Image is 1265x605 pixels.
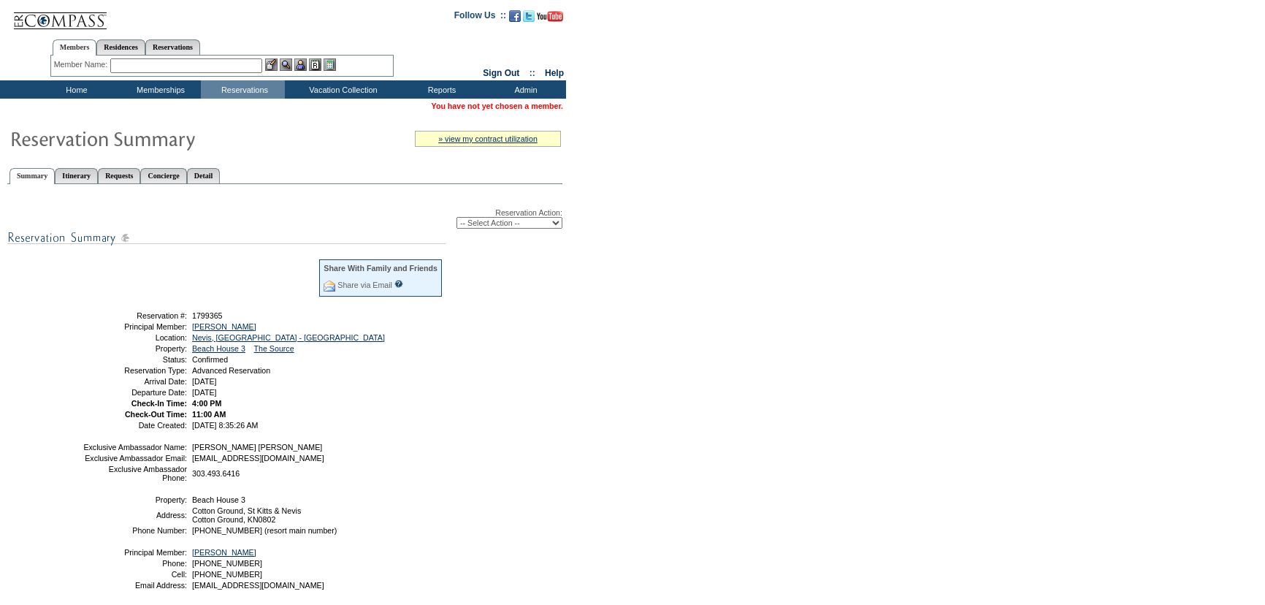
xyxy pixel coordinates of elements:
span: [DATE] 8:35:26 AM [192,421,258,430]
span: 11:00 AM [192,410,226,419]
a: Follow us on Twitter [523,15,535,23]
td: Reservation #: [83,311,187,320]
a: Detail [187,168,221,183]
td: Cell: [83,570,187,579]
img: subTtlResSummary.gif [7,229,446,247]
a: [PERSON_NAME] [192,322,256,331]
span: Beach House 3 [192,495,245,504]
td: Address: [83,506,187,524]
td: Principal Member: [83,322,187,331]
a: Help [545,68,564,78]
a: Beach House 3 [192,344,245,353]
img: Reservaton Summary [9,123,302,153]
td: Phone Number: [83,526,187,535]
td: Location: [83,333,187,342]
div: Reservation Action: [7,208,562,229]
img: b_edit.gif [265,58,278,71]
td: Exclusive Ambassador Name: [83,443,187,452]
strong: Check-Out Time: [125,410,187,419]
img: Follow us on Twitter [523,10,535,22]
td: Property: [83,495,187,504]
span: Advanced Reservation [192,366,270,375]
a: » view my contract utilization [438,134,538,143]
a: Residences [96,39,145,55]
img: Become our fan on Facebook [509,10,521,22]
span: [DATE] [192,388,217,397]
span: [EMAIL_ADDRESS][DOMAIN_NAME] [192,454,324,463]
img: b_calculator.gif [324,58,336,71]
a: [PERSON_NAME] [192,548,256,557]
input: What is this? [394,280,403,288]
span: [PHONE_NUMBER] [192,559,262,568]
td: Reports [398,80,482,99]
td: Memberships [117,80,201,99]
a: Become our fan on Facebook [509,15,521,23]
td: Principal Member: [83,548,187,557]
span: [EMAIL_ADDRESS][DOMAIN_NAME] [192,581,324,590]
span: [PERSON_NAME] [PERSON_NAME] [192,443,322,452]
td: Vacation Collection [285,80,398,99]
a: The Source [254,344,294,353]
td: Reservations [201,80,285,99]
td: Phone: [83,559,187,568]
a: Itinerary [55,168,98,183]
td: Exclusive Ambassador Phone: [83,465,187,482]
span: 1799365 [192,311,223,320]
td: Date Created: [83,421,187,430]
span: 303.493.6416 [192,469,240,478]
a: Sign Out [483,68,519,78]
span: [PHONE_NUMBER] (resort main number) [192,526,337,535]
a: Concierge [140,168,186,183]
span: [PHONE_NUMBER] [192,570,262,579]
span: [DATE] [192,377,217,386]
td: Departure Date: [83,388,187,397]
td: Reservation Type: [83,366,187,375]
td: Email Address: [83,581,187,590]
td: Follow Us :: [454,9,506,26]
a: Reservations [145,39,200,55]
a: Subscribe to our YouTube Channel [537,15,563,23]
img: Subscribe to our YouTube Channel [537,11,563,22]
img: View [280,58,292,71]
td: Status: [83,355,187,364]
a: Members [53,39,97,56]
img: Reservations [309,58,321,71]
span: Confirmed [192,355,228,364]
span: Cotton Ground, St Kitts & Nevis Cotton Ground, KN0802 [192,506,301,524]
td: Arrival Date: [83,377,187,386]
a: Summary [9,168,55,184]
div: Share With Family and Friends [324,264,437,273]
span: 4:00 PM [192,399,221,408]
td: Exclusive Ambassador Email: [83,454,187,463]
td: Admin [482,80,566,99]
span: :: [530,68,535,78]
a: Nevis, [GEOGRAPHIC_DATA] - [GEOGRAPHIC_DATA] [192,333,385,342]
a: Share via Email [337,281,392,289]
span: You have not yet chosen a member. [432,102,563,110]
td: Home [33,80,117,99]
div: Member Name: [54,58,110,71]
td: Property: [83,344,187,353]
strong: Check-In Time: [131,399,187,408]
a: Requests [98,168,140,183]
img: Impersonate [294,58,307,71]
